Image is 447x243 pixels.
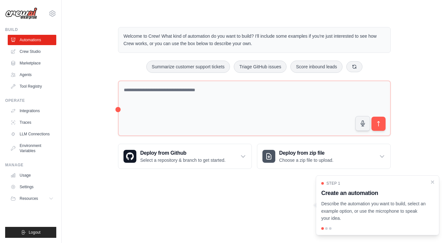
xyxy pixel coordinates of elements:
div: Operate [5,98,56,103]
img: Logo [5,7,37,20]
button: Close walkthrough [430,180,435,185]
span: Logout [29,230,41,235]
button: Logout [5,227,56,238]
p: Welcome to Crew! What kind of automation do you want to build? I'll include some examples if you'... [123,33,385,47]
a: Automations [8,35,56,45]
button: Triage GitHub issues [234,61,287,73]
p: Choose a zip file to upload. [279,157,333,163]
button: Resources [8,193,56,204]
p: Describe the automation you want to build, select an example option, or use the microphone to spe... [321,200,426,222]
a: Environment Variables [8,141,56,156]
h3: Deploy from Github [140,149,225,157]
a: Crew Studio [8,46,56,57]
a: LLM Connections [8,129,56,139]
div: Build [5,27,56,32]
a: Agents [8,70,56,80]
a: Usage [8,170,56,180]
a: Tool Registry [8,81,56,92]
button: Score inbound leads [290,61,342,73]
span: Step 1 [326,181,340,186]
h3: Create an automation [321,189,426,198]
a: Settings [8,182,56,192]
button: Summarize customer support tickets [146,61,230,73]
a: Integrations [8,106,56,116]
a: Traces [8,117,56,128]
h3: Deploy from zip file [279,149,333,157]
p: Select a repository & branch to get started. [140,157,225,163]
div: Manage [5,162,56,168]
span: Resources [20,196,38,201]
a: Marketplace [8,58,56,68]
